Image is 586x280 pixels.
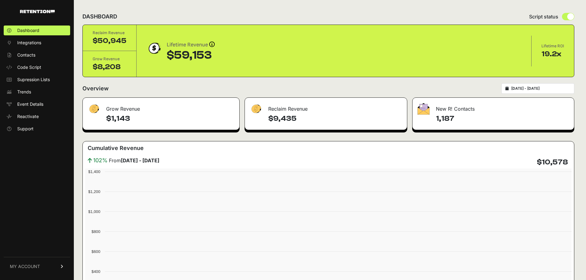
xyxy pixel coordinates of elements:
[93,156,108,165] span: 102%
[4,38,70,48] a: Integrations
[167,49,215,61] div: $59,153
[109,157,159,164] span: From
[4,99,70,109] a: Event Details
[17,77,50,83] span: Supression Lists
[17,113,39,120] span: Reactivate
[82,84,109,93] h2: Overview
[88,103,100,115] img: fa-dollar-13500eef13a19c4ab2b9ed9ad552e47b0d9fc28b02b83b90ba0e00f96d6372e9.png
[4,26,70,35] a: Dashboard
[17,64,41,70] span: Code Script
[4,50,70,60] a: Contacts
[83,98,239,116] div: Grow Revenue
[17,126,34,132] span: Support
[88,209,100,214] text: $1,000
[436,114,569,124] h4: 1,187
[17,27,39,34] span: Dashboard
[17,40,41,46] span: Integrations
[250,103,262,115] img: fa-dollar-13500eef13a19c4ab2b9ed9ad552e47b0d9fc28b02b83b90ba0e00f96d6372e9.png
[4,75,70,85] a: Supression Lists
[121,157,159,164] strong: [DATE] - [DATE]
[92,249,100,254] text: $600
[167,41,215,49] div: Lifetime Revenue
[82,12,117,21] h2: DASHBOARD
[20,10,55,13] img: Retention.com
[4,257,70,276] a: MY ACCOUNT
[106,114,234,124] h4: $1,143
[17,52,35,58] span: Contacts
[268,114,402,124] h4: $9,435
[537,157,568,167] h4: $10,578
[245,98,407,116] div: Reclaim Revenue
[4,124,70,134] a: Support
[93,62,126,72] div: $8,208
[92,269,100,274] text: $400
[88,169,100,174] text: $1,400
[93,56,126,62] div: Grow Revenue
[413,98,574,116] div: New R! Contacts
[529,13,558,20] span: Script status
[93,30,126,36] div: Reclaim Revenue
[541,43,564,49] div: Lifetime ROI
[92,229,100,234] text: $800
[4,87,70,97] a: Trends
[93,36,126,46] div: $50,945
[4,112,70,121] a: Reactivate
[4,62,70,72] a: Code Script
[88,189,100,194] text: $1,200
[10,263,40,270] span: MY ACCOUNT
[541,49,564,59] div: 19.2x
[17,101,43,107] span: Event Details
[417,103,430,115] img: fa-envelope-19ae18322b30453b285274b1b8af3d052b27d846a4fbe8435d1a52b978f639a2.png
[88,144,144,152] h3: Cumulative Revenue
[17,89,31,95] span: Trends
[146,41,162,56] img: dollar-coin-05c43ed7efb7bc0c12610022525b4bbbb207c7efeef5aecc26f025e68dcafac9.png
